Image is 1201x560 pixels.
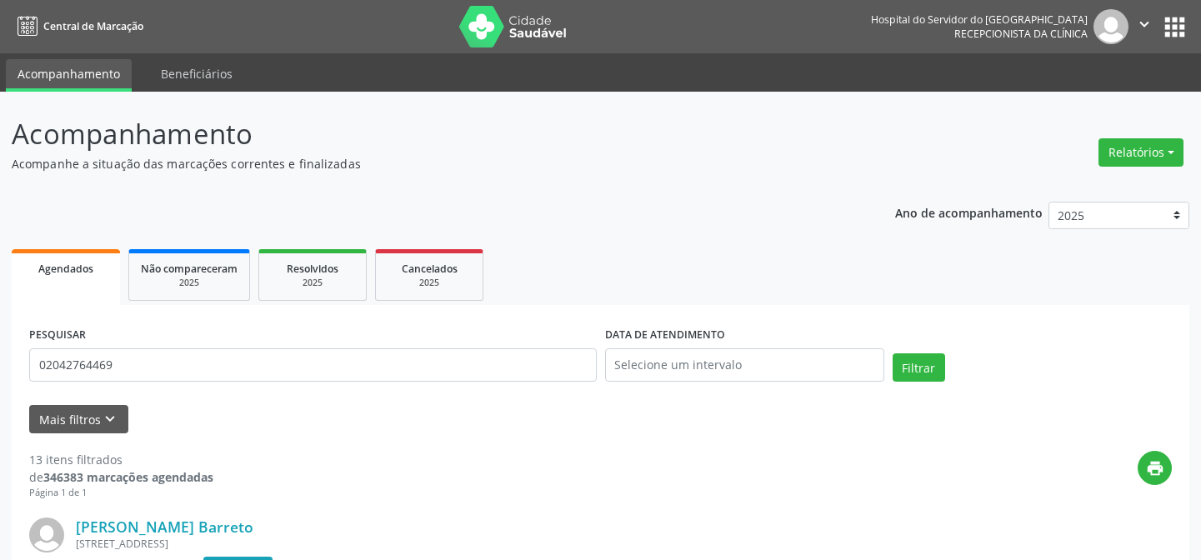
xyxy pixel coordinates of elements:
button: Relatórios [1098,138,1183,167]
i: print [1146,459,1164,477]
div: 2025 [141,277,238,289]
input: Selecione um intervalo [605,348,884,382]
span: Resolvidos [287,262,338,276]
a: Central de Marcação [12,12,143,40]
span: Cancelados [402,262,458,276]
i: keyboard_arrow_down [101,410,119,428]
strong: 346383 marcações agendadas [43,469,213,485]
img: img [29,517,64,552]
p: Ano de acompanhamento [895,202,1043,222]
img: img [1093,9,1128,44]
p: Acompanhe a situação das marcações correntes e finalizadas [12,155,836,172]
button: print [1138,451,1172,485]
div: 2025 [388,277,471,289]
div: de [29,468,213,486]
a: Acompanhamento [6,59,132,92]
a: [PERSON_NAME] Barreto [76,517,253,536]
p: Acompanhamento [12,113,836,155]
i:  [1135,15,1153,33]
span: Central de Marcação [43,19,143,33]
div: [STREET_ADDRESS] [76,537,922,551]
input: Nome, código do beneficiário ou CPF [29,348,597,382]
label: DATA DE ATENDIMENTO [605,322,725,348]
button:  [1128,9,1160,44]
span: Agendados [38,262,93,276]
div: 2025 [271,277,354,289]
button: Filtrar [893,353,945,382]
a: Beneficiários [149,59,244,88]
span: Não compareceram [141,262,238,276]
div: Página 1 de 1 [29,486,213,500]
div: Hospital do Servidor do [GEOGRAPHIC_DATA] [871,12,1088,27]
button: apps [1160,12,1189,42]
div: 13 itens filtrados [29,451,213,468]
label: PESQUISAR [29,322,86,348]
span: Recepcionista da clínica [954,27,1088,41]
button: Mais filtroskeyboard_arrow_down [29,405,128,434]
